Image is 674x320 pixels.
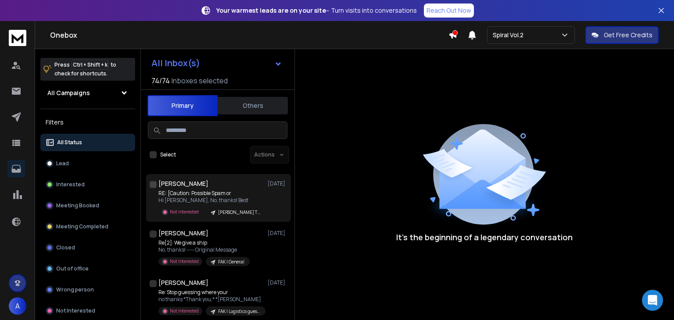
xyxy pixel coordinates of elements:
[158,229,208,238] h1: [PERSON_NAME]
[268,230,287,237] p: [DATE]
[216,6,417,15] p: – Turn visits into conversations
[9,30,26,46] img: logo
[158,179,208,188] h1: [PERSON_NAME]
[642,290,663,311] div: Open Intercom Messenger
[40,281,135,299] button: Wrong person
[268,279,287,286] p: [DATE]
[151,59,200,68] h1: All Inbox(s)
[427,6,471,15] p: Reach Out Now
[147,95,218,116] button: Primary
[72,60,109,70] span: Ctrl + Shift + k
[424,4,474,18] a: Reach Out Now
[56,286,94,293] p: Wrong person
[9,297,26,315] button: A
[158,239,250,246] p: Re[2]: We give a ship
[170,258,199,265] p: Not Interested
[50,30,448,40] h1: Onebox
[40,116,135,128] h3: Filters
[218,96,288,115] button: Others
[170,209,199,215] p: Not Interested
[151,75,170,86] span: 74 / 74
[56,202,99,209] p: Meeting Booked
[585,26,659,44] button: Get Free Credits
[158,190,264,197] p: RE: [Caution: Possible Spam or
[40,134,135,151] button: All Status
[40,218,135,235] button: Meeting Completed
[268,180,287,187] p: [DATE]
[56,307,95,314] p: Not Interested
[56,181,85,188] p: Interested
[218,209,260,216] p: [PERSON_NAME] Trucking | Flatbed freight
[158,197,264,204] p: Hi [PERSON_NAME], No, thanks! Best
[172,75,228,86] h3: Inboxes selected
[160,151,176,158] label: Select
[158,289,264,296] p: Re: Stop guessing where your
[158,278,208,287] h1: [PERSON_NAME]
[57,139,82,146] p: All Status
[56,265,89,272] p: Out of office
[40,260,135,277] button: Out of office
[40,302,135,320] button: Not Interested
[493,31,527,39] p: Spiral Vol.2
[144,54,289,72] button: All Inbox(s)
[604,31,652,39] p: Get Free Credits
[56,244,75,251] p: Closed
[218,308,260,315] p: FAK | Logistics guesswork
[396,231,573,243] p: It’s the beginning of a legendary conversation
[40,176,135,193] button: Interested
[40,84,135,102] button: All Campaigns
[40,155,135,172] button: Lead
[216,6,326,14] strong: Your warmest leads are on your site
[56,223,108,230] p: Meeting Completed
[218,259,244,265] p: FAK | General
[40,197,135,214] button: Meeting Booked
[40,239,135,256] button: Closed
[47,89,90,97] h1: All Campaigns
[158,246,250,253] p: No, thanks! ------ Original Message
[170,308,199,314] p: Not Interested
[54,60,116,78] p: Press to check for shortcuts.
[56,160,69,167] p: Lead
[158,296,264,303] p: no thanks *Thank you,* *[PERSON_NAME]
